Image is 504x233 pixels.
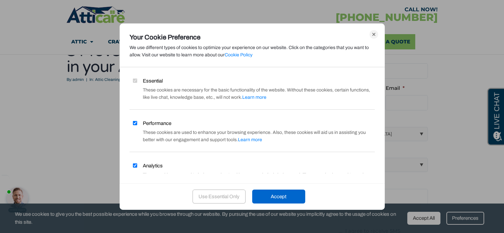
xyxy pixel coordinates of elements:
span: Analytics [143,162,163,169]
span: Performance [143,119,171,127]
div: These cookies are used to help us understand how our website is being used. They can also be used... [130,171,375,193]
div: These cookies are necessary for the basic functionality of the website. Without these cookies, ce... [130,86,375,101]
span: Opens a chat window [16,5,53,14]
span: Essential [143,77,163,84]
a: Cookie Policy [225,52,252,57]
input: Analytics [133,163,137,168]
div: Need help? Chat with us now! [3,7,25,29]
span: Learn more [242,94,266,99]
div: We use different types of cookies to optimize your experience on our website. Click on the catego... [130,44,375,58]
div: These cookies are used to enhance your browsing experience. Also, these cookies will aid us in as... [130,129,375,143]
div: Use Essential Only [193,190,246,204]
input: Essential [133,79,137,83]
div: Online Agent [5,28,24,32]
div: Your Cookie Preference [130,33,375,40]
input: Performance [133,121,137,125]
div: Accept [252,190,305,204]
span: Learn more [238,137,262,142]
